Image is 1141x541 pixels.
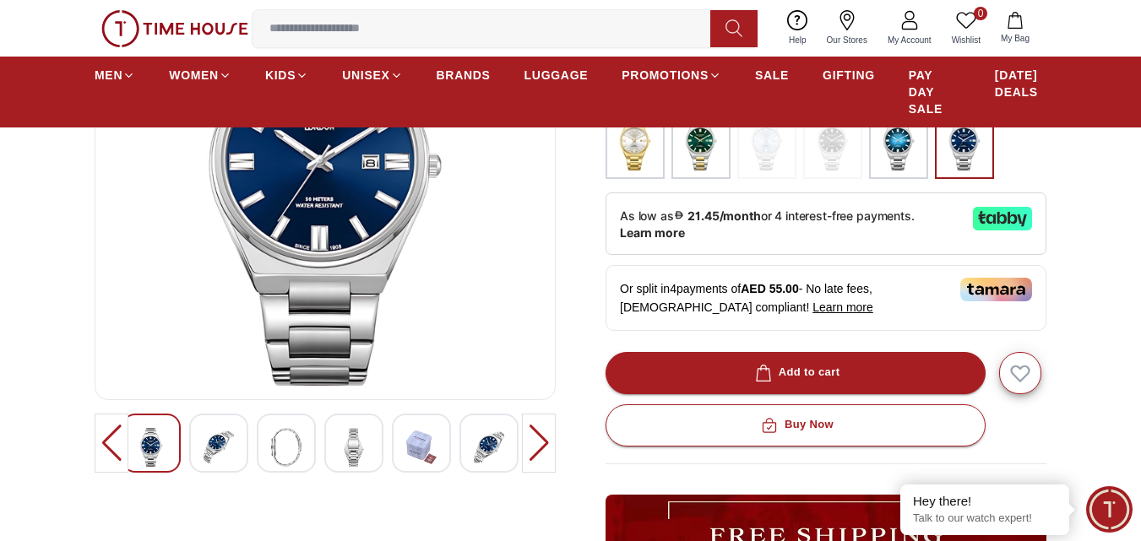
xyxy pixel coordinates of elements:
[339,428,369,467] img: Lee Cooper Men's Analog Silver Dial Watch - LC08262.130
[823,60,875,90] a: GIFTING
[995,60,1046,107] a: [DATE] DEALS
[817,7,877,50] a: Our Stores
[474,428,504,467] img: Lee Cooper Men's Analog Silver Dial Watch - LC08262.130
[169,60,231,90] a: WOMEN
[820,34,874,46] span: Our Stores
[746,116,788,170] img: ...
[524,60,589,90] a: LUGGAGE
[606,404,986,446] button: Buy Now
[95,67,122,84] span: MEN
[622,60,721,90] a: PROMOTIONS
[169,67,219,84] span: WOMEN
[960,278,1032,301] img: Tamara
[755,60,789,90] a: SALE
[974,7,987,20] span: 0
[758,415,834,435] div: Buy Now
[812,300,873,314] span: Learn more
[1086,486,1133,533] div: Chat Widget
[881,34,938,46] span: My Account
[95,60,135,90] a: MEN
[265,60,308,90] a: KIDS
[779,7,817,50] a: Help
[342,67,389,84] span: UNISEX
[782,34,813,46] span: Help
[752,363,840,382] div: Add to cart
[406,428,437,467] img: Lee Cooper Men's Analog Silver Dial Watch - LC08262.130
[943,116,986,170] img: ...
[909,60,961,124] a: PAY DAY SALE
[741,282,798,295] span: AED 55.00
[755,67,789,84] span: SALE
[945,34,987,46] span: Wishlist
[991,8,1040,48] button: My Bag
[909,67,961,117] span: PAY DAY SALE
[942,7,991,50] a: 0Wishlist
[101,10,248,47] img: ...
[437,60,491,90] a: BRANDS
[812,116,854,170] img: ...
[622,67,709,84] span: PROMOTIONS
[680,116,722,170] img: ...
[136,428,166,467] img: Lee Cooper Men's Analog Silver Dial Watch - LC08262.130
[342,60,402,90] a: UNISEX
[204,428,234,467] img: Lee Cooper Men's Analog Silver Dial Watch - LC08262.130
[913,493,1057,510] div: Hey there!
[877,116,920,170] img: ...
[606,352,986,394] button: Add to cart
[994,32,1036,45] span: My Bag
[265,67,296,84] span: KIDS
[823,67,875,84] span: GIFTING
[437,67,491,84] span: BRANDS
[995,67,1046,100] span: [DATE] DEALS
[614,116,656,170] img: ...
[606,265,1046,331] div: Or split in 4 payments of - No late fees, [DEMOGRAPHIC_DATA] compliant!
[524,67,589,84] span: LUGGAGE
[271,428,302,467] img: Lee Cooper Men's Analog Silver Dial Watch - LC08262.130
[913,511,1057,526] p: Talk to our watch expert!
